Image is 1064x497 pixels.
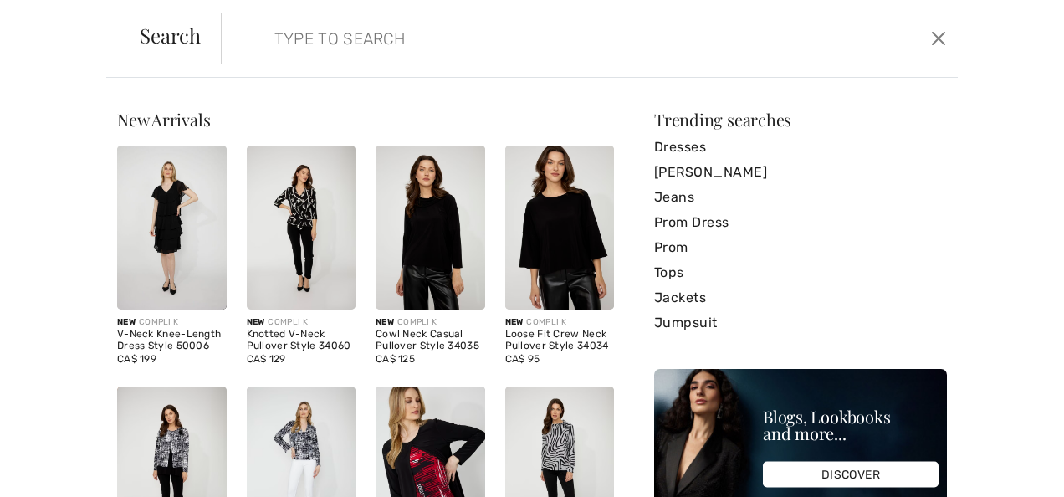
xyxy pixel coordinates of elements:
span: New [376,317,394,327]
a: Jumpsuit [654,310,947,336]
span: New [505,317,524,327]
div: Trending searches [654,111,947,128]
div: Cowl Neck Casual Pullover Style 34035 [376,329,485,352]
a: [PERSON_NAME] [654,160,947,185]
span: CA$ 199 [117,353,156,365]
span: New Arrivals [117,108,210,131]
a: Dresses [654,135,947,160]
div: DISCOVER [763,462,939,488]
div: COMPLI K [117,316,227,329]
span: CA$ 95 [505,353,540,365]
img: Knotted V-Neck Pullover Style 34060. As sample [247,146,356,310]
a: Jackets [654,285,947,310]
a: Jeans [654,185,947,210]
div: Knotted V-Neck Pullover Style 34060 [247,329,356,352]
span: Chat [37,12,71,27]
span: Search [140,25,201,45]
img: Loose Fit Crew Neck Pullover Style 34034. Black [505,146,615,310]
input: TYPE TO SEARCH [262,13,760,64]
img: Cowl Neck Casual Pullover Style 34035. Black [376,146,485,310]
a: Prom Dress [654,210,947,235]
span: CA$ 125 [376,353,415,365]
span: New [117,317,136,327]
span: CA$ 129 [247,353,286,365]
div: COMPLI K [505,316,615,329]
div: Loose Fit Crew Neck Pullover Style 34034 [505,329,615,352]
div: Blogs, Lookbooks and more... [763,408,939,442]
a: Prom [654,235,947,260]
div: V-Neck Knee-Length Dress Style 50006 [117,329,227,352]
div: COMPLI K [376,316,485,329]
div: COMPLI K [247,316,356,329]
a: Tops [654,260,947,285]
span: New [247,317,265,327]
img: V-Neck Knee-Length Dress Style 50006. Black [117,146,227,310]
button: Close [926,25,951,52]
